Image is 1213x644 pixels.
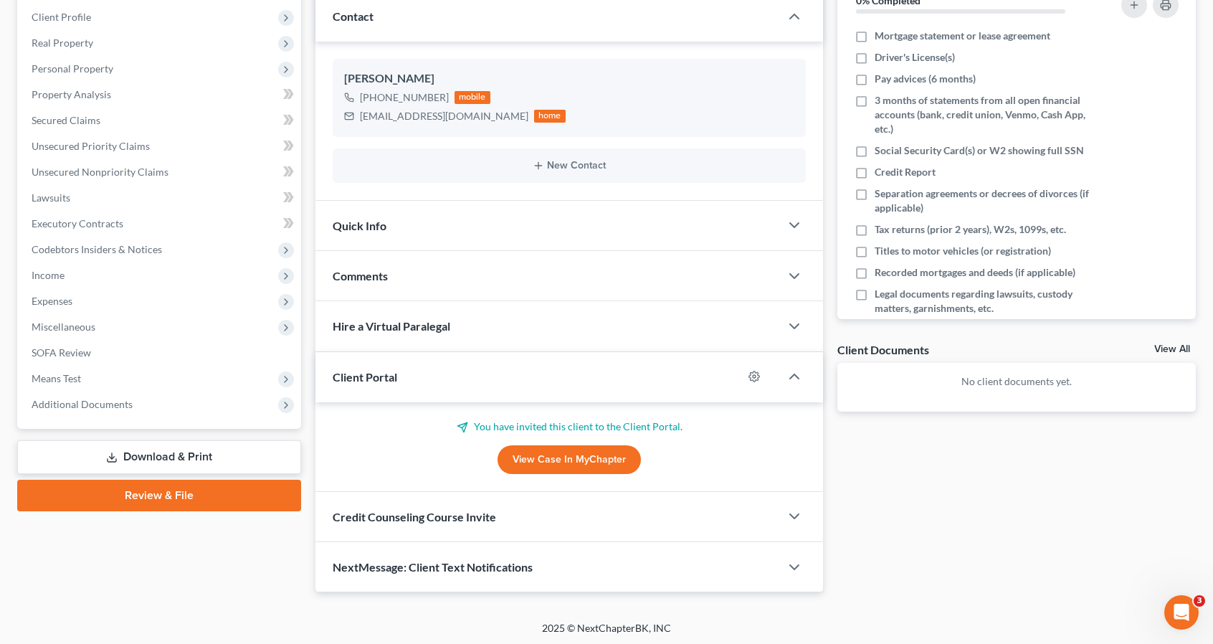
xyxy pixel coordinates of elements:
span: Secured Claims [32,114,100,126]
span: Personal Property [32,62,113,75]
span: Legal documents regarding lawsuits, custody matters, garnishments, etc. [875,287,1094,316]
span: Codebtors Insiders & Notices [32,243,162,255]
span: Client Portal [333,370,397,384]
span: SOFA Review [32,346,91,359]
span: Miscellaneous [32,321,95,333]
span: Unsecured Nonpriority Claims [32,166,168,178]
a: View Case in MyChapter [498,445,641,474]
span: 3 [1194,595,1205,607]
span: Property Analysis [32,88,111,100]
span: Contact [333,9,374,23]
button: New Contact [344,160,794,171]
span: Quick Info [333,219,386,232]
div: home [534,110,566,123]
span: Pay advices (6 months) [875,72,976,86]
span: Additional Documents [32,398,133,410]
a: Unsecured Priority Claims [20,133,301,159]
a: Review & File [17,480,301,511]
span: Unsecured Priority Claims [32,140,150,152]
span: Credit Counseling Course Invite [333,510,496,524]
div: [PHONE_NUMBER] [360,90,449,105]
span: Hire a Virtual Paralegal [333,319,450,333]
a: SOFA Review [20,340,301,366]
iframe: Intercom live chat [1164,595,1199,630]
a: View All [1154,344,1190,354]
span: Tax returns (prior 2 years), W2s, 1099s, etc. [875,222,1066,237]
p: No client documents yet. [849,374,1184,389]
span: Income [32,269,65,281]
a: Secured Claims [20,108,301,133]
p: You have invited this client to the Client Portal. [333,420,806,434]
span: Expenses [32,295,72,307]
div: mobile [455,91,490,104]
span: Client Profile [32,11,91,23]
span: Means Test [32,372,81,384]
span: Driver's License(s) [875,50,955,65]
a: Lawsuits [20,185,301,211]
span: 3 months of statements from all open financial accounts (bank, credit union, Venmo, Cash App, etc.) [875,93,1094,136]
span: Social Security Card(s) or W2 showing full SSN [875,143,1084,158]
span: Executory Contracts [32,217,123,229]
span: Credit Report [875,165,936,179]
a: Executory Contracts [20,211,301,237]
div: [PERSON_NAME] [344,70,794,87]
span: Recorded mortgages and deeds (if applicable) [875,265,1075,280]
span: Titles to motor vehicles (or registration) [875,244,1051,258]
a: Download & Print [17,440,301,474]
span: Mortgage statement or lease agreement [875,29,1050,43]
span: Real Property [32,37,93,49]
div: [EMAIL_ADDRESS][DOMAIN_NAME] [360,109,528,123]
span: Lawsuits [32,191,70,204]
div: Client Documents [837,342,929,357]
span: NextMessage: Client Text Notifications [333,560,533,574]
a: Property Analysis [20,82,301,108]
span: Comments [333,269,388,283]
a: Unsecured Nonpriority Claims [20,159,301,185]
span: Separation agreements or decrees of divorces (if applicable) [875,186,1094,215]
